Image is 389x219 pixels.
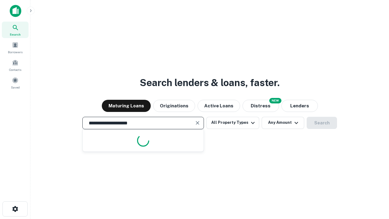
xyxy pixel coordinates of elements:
button: Lenders [281,100,318,112]
button: Any Amount [262,117,304,129]
button: Clear [193,119,202,127]
span: Search [10,32,21,37]
button: Originations [153,100,195,112]
span: Contacts [9,67,21,72]
iframe: Chat Widget [359,170,389,200]
span: Borrowers [8,50,22,54]
button: Maturing Loans [102,100,151,112]
h3: Search lenders & loans, faster. [140,75,280,90]
button: All Property Types [206,117,259,129]
div: NEW [269,98,281,103]
button: Active Loans [198,100,240,112]
a: Borrowers [2,39,29,56]
a: Contacts [2,57,29,73]
button: Search distressed loans with lien and other non-mortgage details. [243,100,279,112]
img: capitalize-icon.png [10,5,21,17]
a: Search [2,22,29,38]
span: Saved [11,85,20,90]
a: Saved [2,75,29,91]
